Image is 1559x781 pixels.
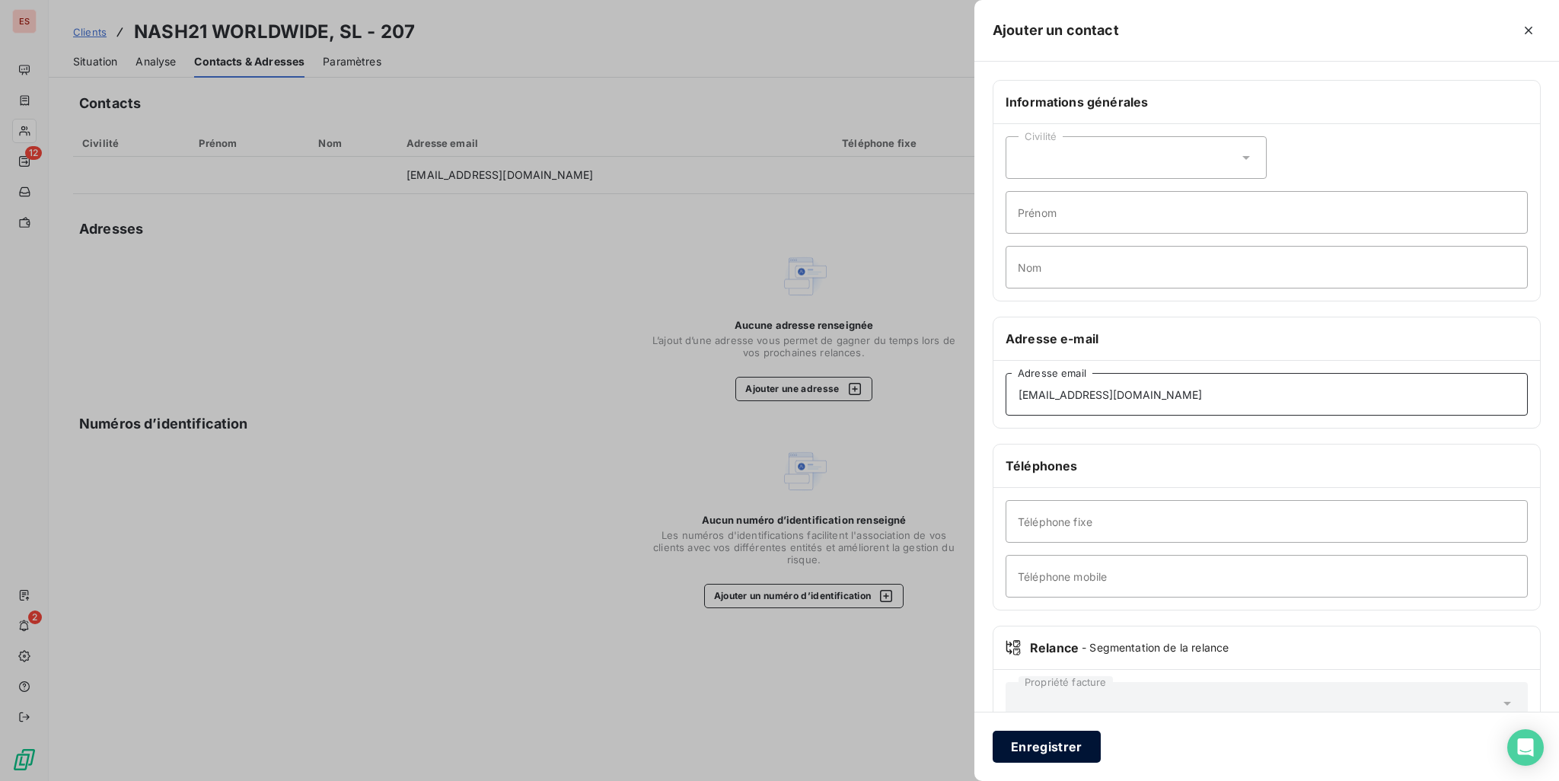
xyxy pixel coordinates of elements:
[993,731,1101,763] button: Enregistrer
[1006,457,1528,475] h6: Téléphones
[1006,373,1528,416] input: placeholder
[1006,93,1528,111] h6: Informations générales
[1006,191,1528,234] input: placeholder
[993,20,1119,41] h5: Ajouter un contact
[1006,246,1528,288] input: placeholder
[1006,330,1528,348] h6: Adresse e-mail
[1006,639,1528,657] div: Relance
[1006,555,1528,598] input: placeholder
[1082,640,1229,655] span: - Segmentation de la relance
[1507,729,1544,766] div: Open Intercom Messenger
[1006,500,1528,543] input: placeholder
